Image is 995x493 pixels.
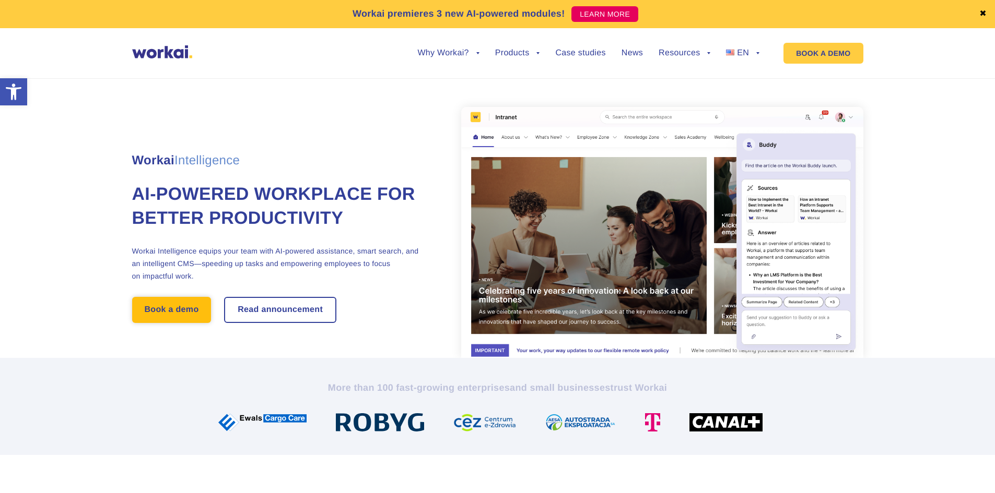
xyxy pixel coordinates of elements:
a: Read announcement [225,298,335,322]
a: LEARN MORE [571,6,638,22]
a: Resources [659,49,710,57]
p: Workai Intelligence equips your team with AI-powered assistance, smart search, and an intelligent... [132,245,419,282]
a: ✖ [979,10,987,18]
a: Why Workai? [417,49,479,57]
i: and small businesses [510,382,610,393]
h2: More than 100 fast-growing enterprises trust Workai [208,381,788,394]
span: Workai [132,142,240,167]
a: Case studies [555,49,605,57]
a: Book a demo [132,297,212,323]
em: Intelligence [174,153,240,167]
span: EN [737,49,749,57]
h1: AI-powered workplace for better productivity [132,183,419,231]
p: Workai premieres 3 new AI-powered modules! [353,7,565,21]
a: BOOK A DEMO [783,43,863,64]
a: News [622,49,643,57]
a: Products [495,49,540,57]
